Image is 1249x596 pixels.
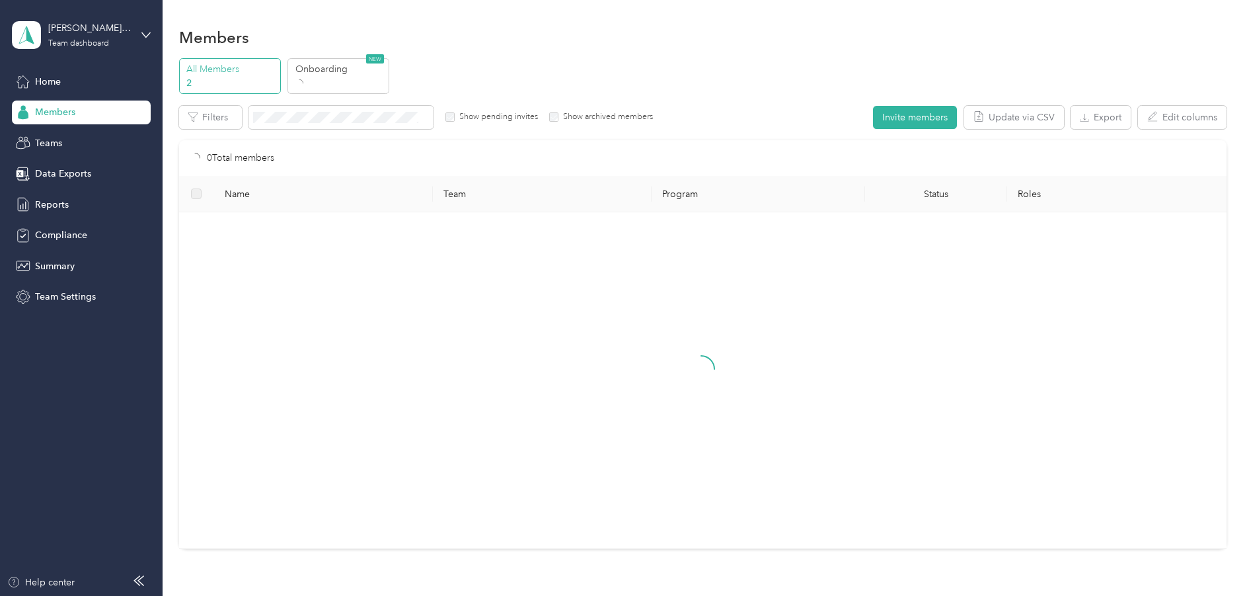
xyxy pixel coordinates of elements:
th: Name [214,176,433,212]
p: All Members [186,62,276,76]
button: Invite members [873,106,957,129]
span: Compliance [35,228,87,242]
p: 2 [186,76,276,90]
button: Edit columns [1138,106,1227,129]
label: Show pending invites [455,111,538,123]
div: [PERSON_NAME][EMAIL_ADDRESS][PERSON_NAME][DOMAIN_NAME] [48,21,131,35]
h1: Members [179,30,249,44]
button: Export [1071,106,1131,129]
span: Team Settings [35,290,96,304]
th: Program [652,176,865,212]
span: Reports [35,198,69,212]
button: Filters [179,106,242,129]
th: Roles [1007,176,1226,212]
span: Home [35,75,61,89]
label: Show archived members [558,111,653,123]
button: Help center [7,575,75,589]
p: Onboarding [295,62,385,76]
th: Status [865,176,1007,212]
iframe: Everlance-gr Chat Button Frame [1175,522,1249,596]
span: Name [225,189,422,200]
span: NEW [366,54,384,64]
span: Members [35,105,75,119]
span: Summary [35,259,75,273]
p: 0 Total members [207,151,274,165]
span: Data Exports [35,167,91,181]
th: Team [433,176,652,212]
span: Teams [35,136,62,150]
div: Team dashboard [48,40,109,48]
button: Update via CSV [964,106,1064,129]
